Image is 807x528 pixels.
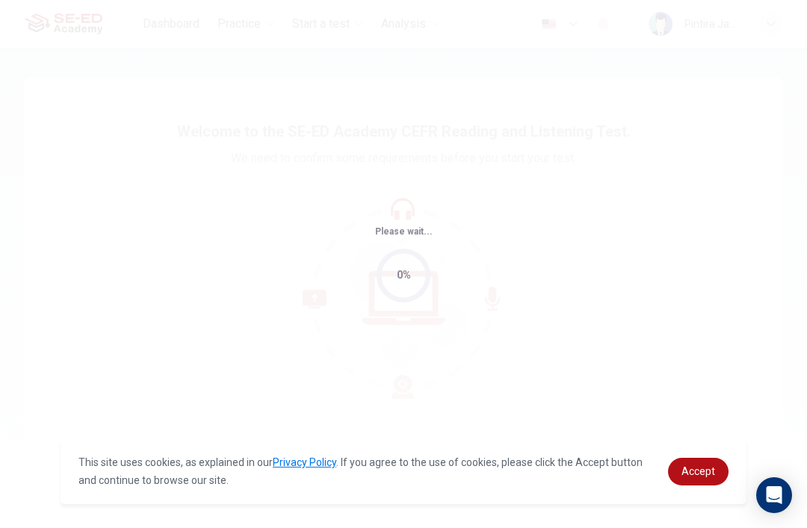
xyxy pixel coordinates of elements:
[273,456,336,468] a: Privacy Policy
[681,465,715,477] span: Accept
[61,438,746,504] div: cookieconsent
[668,458,729,485] a: dismiss cookie message
[397,267,411,284] div: 0%
[78,456,643,486] span: This site uses cookies, as explained in our . If you agree to the use of cookies, please click th...
[756,477,792,513] div: Open Intercom Messenger
[375,226,433,237] span: Please wait...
